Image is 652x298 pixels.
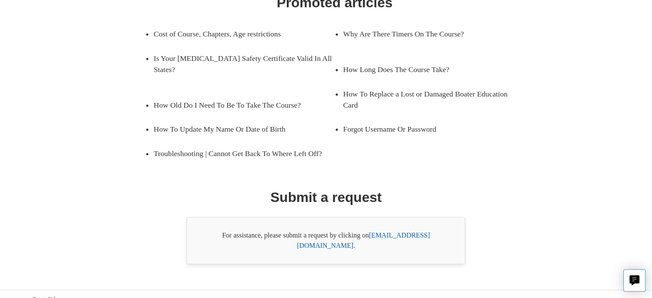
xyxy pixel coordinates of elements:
a: Forgot Username Or Password [343,117,511,141]
a: Why Are There Timers On The Course? [343,22,511,46]
div: For assistance, please submit a request by clicking on . [186,217,465,264]
a: How To Update My Name Or Date of Birth [153,117,321,141]
a: How To Replace a Lost or Damaged Boater Education Card [343,82,524,117]
h1: Submit a request [270,187,382,208]
a: How Long Does The Course Take? [343,57,511,81]
button: Live chat [623,269,646,292]
a: [EMAIL_ADDRESS][DOMAIN_NAME] [297,232,430,249]
a: Cost of Course, Chapters, Age restrictions [153,22,321,46]
a: How Old Do I Need To Be To Take The Course? [153,93,321,117]
a: Is Your [MEDICAL_DATA] Safety Certificate Valid In All States? [153,46,334,82]
a: Troubleshooting | Cannot Get Back To Where Left Off? [153,141,334,166]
